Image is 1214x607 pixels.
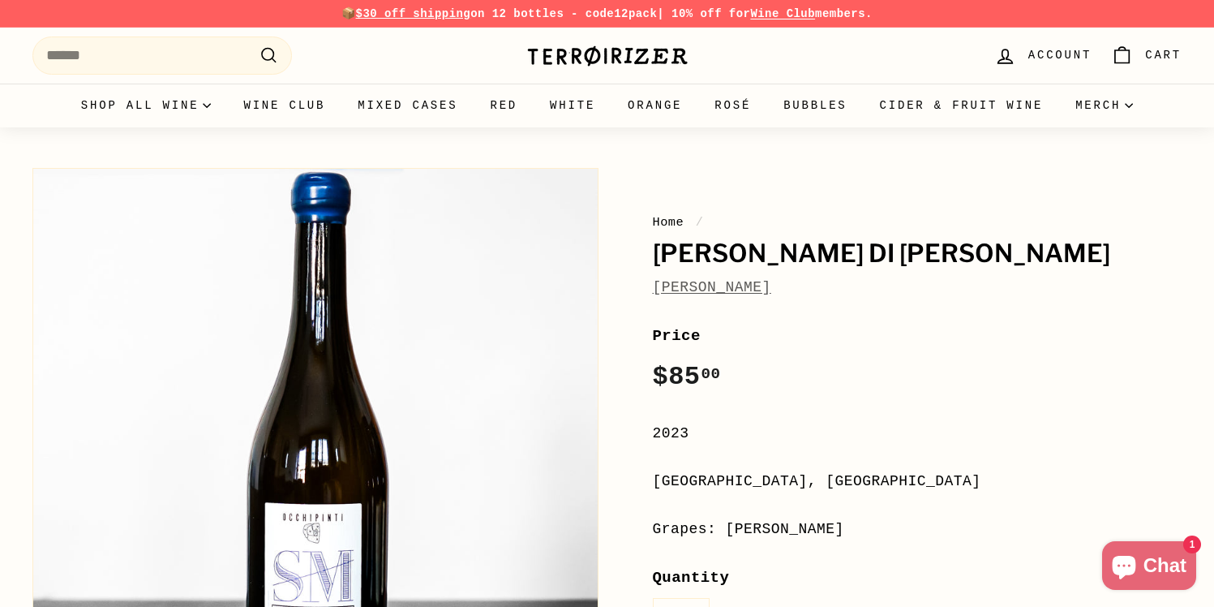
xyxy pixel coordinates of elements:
h1: [PERSON_NAME] di [PERSON_NAME] [653,240,1182,268]
span: / [692,215,708,230]
nav: breadcrumbs [653,213,1182,232]
a: Home [653,215,684,230]
a: Wine Club [750,7,815,20]
inbox-online-store-chat: Shopify online store chat [1097,541,1201,594]
div: 2023 [653,422,1182,446]
strong: 12pack [614,7,657,20]
a: [PERSON_NAME] [653,279,771,295]
a: Orange [611,84,698,127]
label: Price [653,324,1182,348]
span: Cart [1145,46,1182,64]
p: 📦 on 12 bottles - code | 10% off for members. [32,5,1182,23]
a: Cider & Fruit Wine [864,84,1060,127]
div: [GEOGRAPHIC_DATA], [GEOGRAPHIC_DATA] [653,470,1182,493]
span: $85 [653,362,721,392]
summary: Shop all wine [65,84,228,127]
summary: Merch [1059,84,1149,127]
a: Bubbles [767,84,863,127]
a: Mixed Cases [341,84,474,127]
sup: 00 [701,365,720,383]
a: Account [984,32,1101,80]
span: Account [1028,46,1092,64]
div: Grapes: [PERSON_NAME] [653,518,1182,541]
a: Cart [1101,32,1191,80]
a: White [534,84,611,127]
a: Red [474,84,534,127]
label: Quantity [653,566,1182,590]
a: Wine Club [227,84,341,127]
span: $30 off shipping [356,7,471,20]
a: Rosé [698,84,767,127]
